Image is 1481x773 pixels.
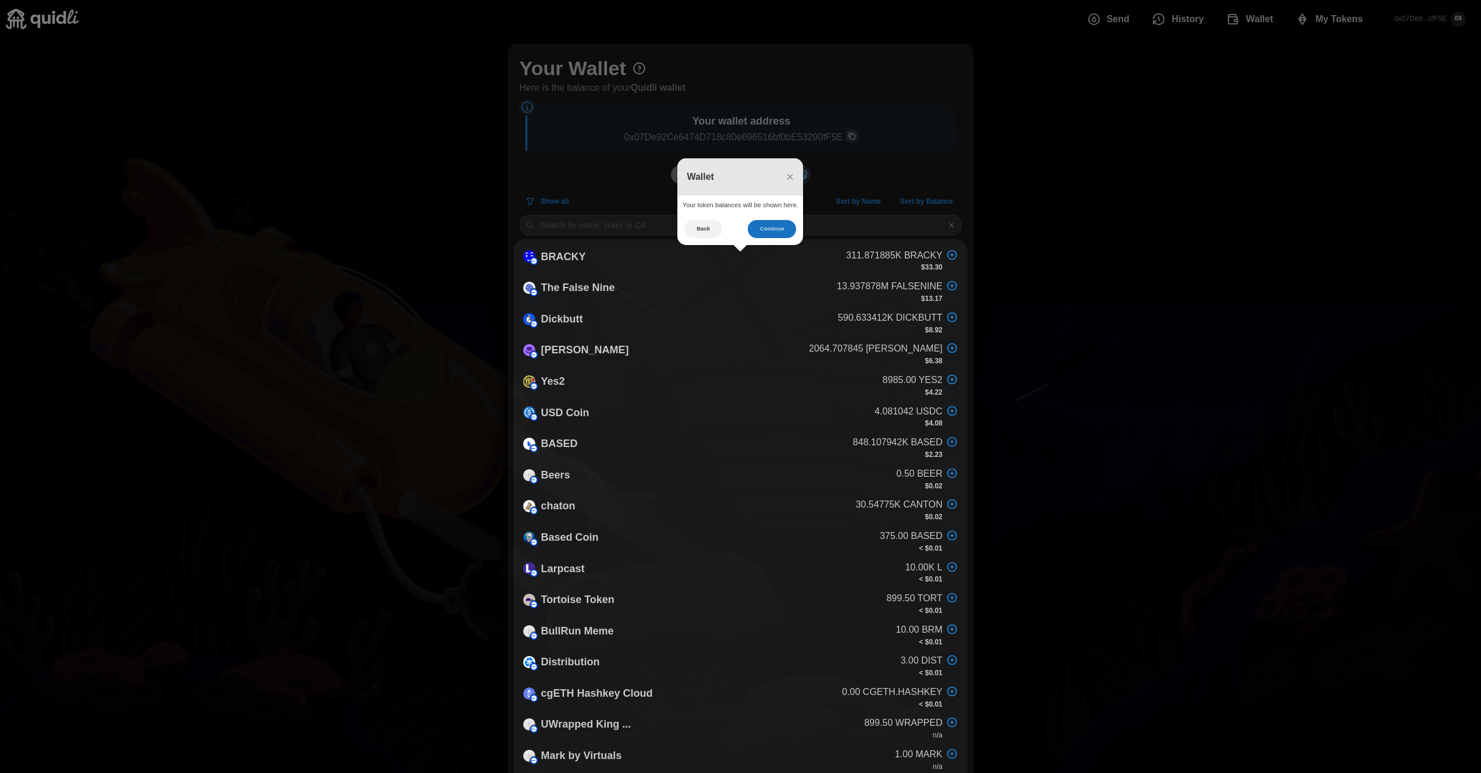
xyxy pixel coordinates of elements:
[748,220,796,238] button: Continue
[684,220,722,238] button: Back
[786,169,794,185] span: ×
[786,168,794,186] button: Close Tour
[677,196,803,214] div: Your token balances will be shown here.
[687,168,786,186] h3: Wallet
